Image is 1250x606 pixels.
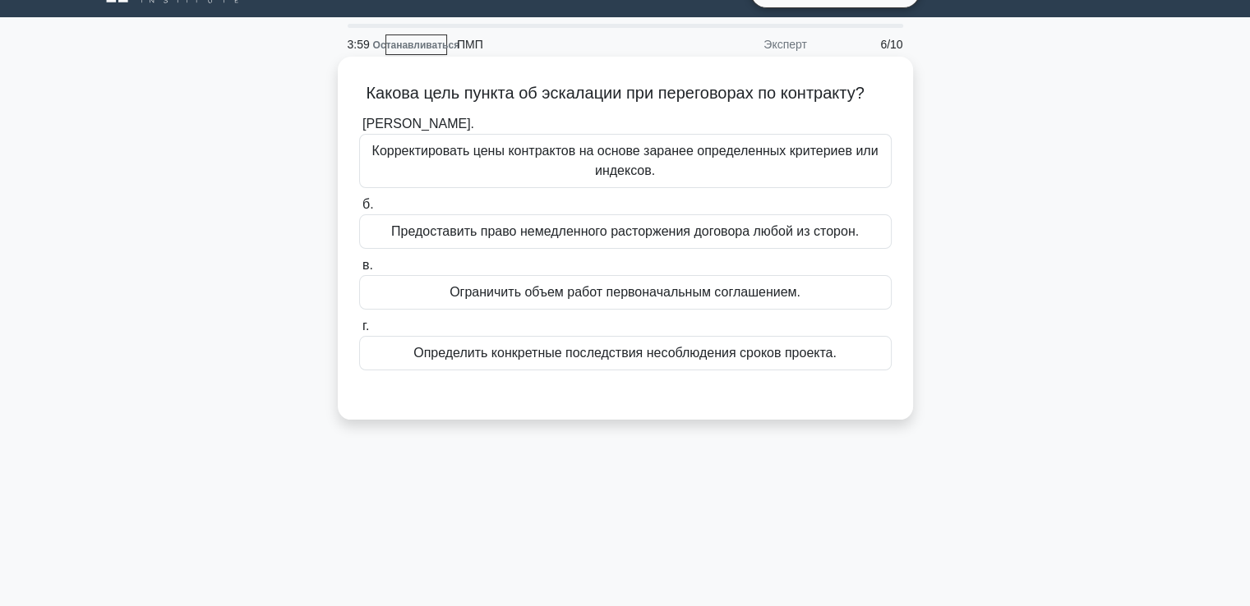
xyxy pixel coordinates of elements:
[362,319,369,333] font: г.
[413,346,837,360] font: Определить конкретные последствия несоблюдения сроков проекта.
[391,224,859,238] font: Предоставить право немедленного расторжения договора любой из сторон.
[373,39,460,51] font: Останавливаться
[362,117,474,131] font: [PERSON_NAME].
[366,84,864,102] font: Какова цель пункта об эскалации при переговорах по контракту?
[880,38,902,51] font: 6/10
[362,258,373,272] font: в.
[457,38,483,51] font: ПМП
[348,38,370,51] font: 3:59
[450,285,800,299] font: Ограничить объем работ первоначальным соглашением.
[763,38,807,51] font: Эксперт
[362,197,374,211] font: б.
[372,144,879,177] font: Корректировать цены контрактов на основе заранее определенных критериев или индексов.
[385,34,447,55] a: Останавливаться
